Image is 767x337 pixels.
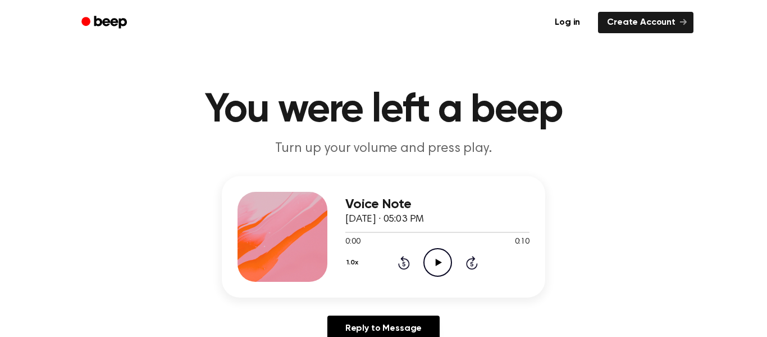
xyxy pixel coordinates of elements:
h1: You were left a beep [96,90,671,131]
span: 0:10 [515,236,529,248]
h3: Voice Note [345,197,529,212]
span: 0:00 [345,236,360,248]
span: [DATE] · 05:03 PM [345,214,424,224]
a: Create Account [598,12,693,33]
p: Turn up your volume and press play. [168,140,599,158]
a: Beep [74,12,137,34]
button: 1.0x [345,253,362,272]
a: Log in [544,10,591,35]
